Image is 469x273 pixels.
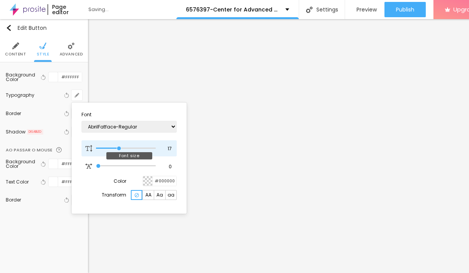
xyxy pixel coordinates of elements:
[114,179,126,184] p: Color
[145,193,151,197] span: AA
[85,163,92,170] img: Icon Letter Spacing
[156,193,163,197] span: Aa
[135,193,139,197] img: Icone
[85,145,92,152] img: Icon Font Size
[102,193,126,197] p: Transform
[168,193,174,197] span: aa
[81,112,177,117] p: Font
